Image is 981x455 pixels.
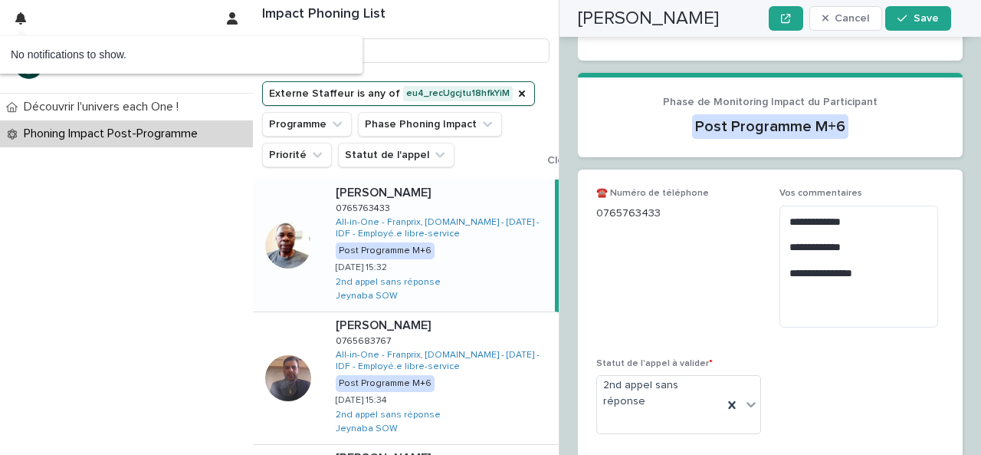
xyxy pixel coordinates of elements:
[253,180,559,312] a: [PERSON_NAME][PERSON_NAME] 07657634330765763433 All-in-One - Franprix, [DOMAIN_NAME] - [DATE] - I...
[336,291,398,302] a: Jeynaba SOW
[262,112,352,137] button: Programme
[336,395,387,406] p: [DATE] 15:34
[809,6,883,31] button: Cancel
[336,315,434,333] p: [PERSON_NAME]
[336,333,394,347] p: 0765683767
[336,424,398,434] a: Jeynaba SOW
[18,127,210,141] p: Phoning Impact Post-Programme
[835,13,869,24] span: Cancel
[547,155,620,166] span: Clear all filters
[663,97,878,107] span: Phase de Monitoring Impact du Participant
[779,189,862,198] span: Vos commentaires
[596,359,713,368] span: Statut de l'appel à valider
[336,375,435,392] div: Post Programme M+6
[596,189,709,198] span: ☎️ Numéro de téléphone
[336,350,553,372] a: All-in-One - Franprix, [DOMAIN_NAME] - [DATE] - IDF - Employé.e libre-service
[596,206,761,222] p: 0765763433
[336,217,549,239] a: All-in-One - Franprix, [DOMAIN_NAME] - [DATE] - IDF - Employé.e libre-service
[262,81,535,106] button: Externe Staffeur
[358,112,502,137] button: Phase Phoning Impact
[603,378,717,410] span: 2nd appel sans réponse
[578,8,719,30] h2: Emile francis NGOMBE MATANDA
[914,13,939,24] span: Save
[535,155,620,166] button: Clear all filters
[336,183,434,200] p: [PERSON_NAME]
[11,48,350,61] p: No notifications to show.
[336,262,387,273] p: [DATE] 15:32
[262,38,550,63] input: Search
[336,200,393,214] p: 0765763433
[338,143,454,167] button: Statut de l'appel
[262,143,332,167] button: Priorité
[336,242,435,259] div: Post Programme M+6
[885,6,950,31] button: Save
[692,114,848,139] div: Post Programme M+6
[253,312,559,445] a: [PERSON_NAME][PERSON_NAME] 07656837670765683767 All-in-One - Franprix, [DOMAIN_NAME] - [DATE] - I...
[336,410,441,420] a: 2nd appel sans réponse
[18,100,191,114] p: Découvrir l'univers each One !
[336,277,441,288] a: 2nd appel sans réponse
[262,6,550,23] h1: Impact Phoning List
